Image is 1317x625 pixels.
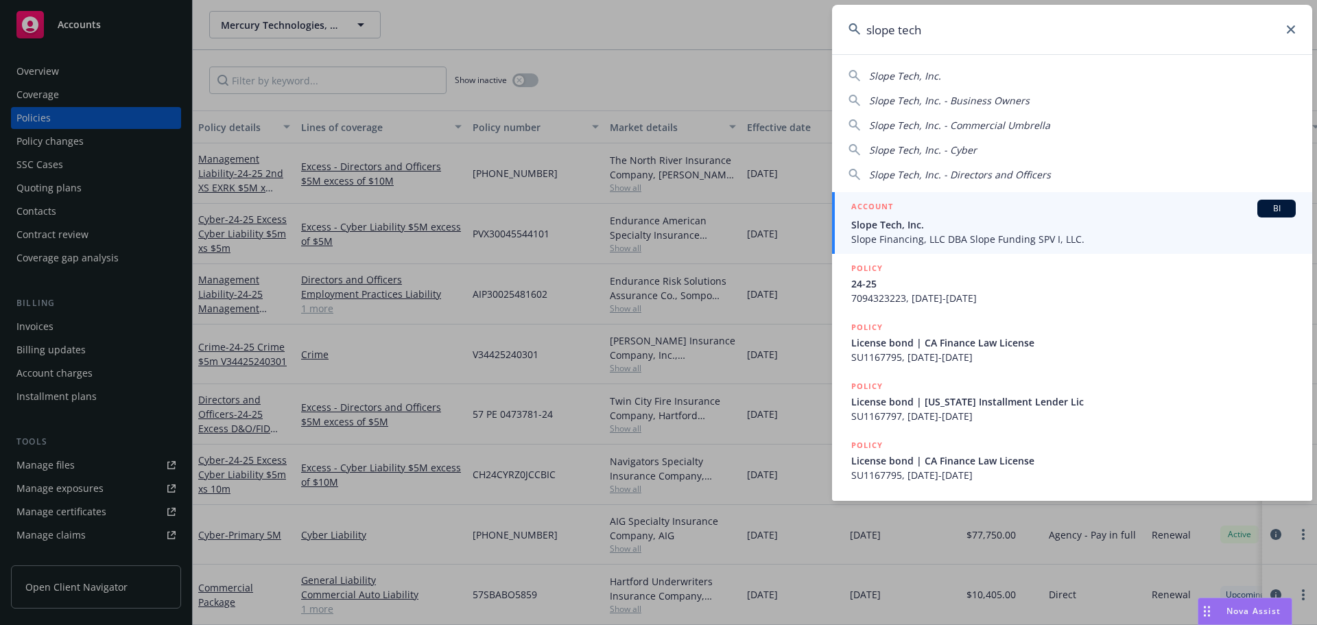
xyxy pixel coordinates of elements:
[851,453,1296,468] span: License bond | CA Finance Law License
[851,261,883,275] h5: POLICY
[851,409,1296,423] span: SU1167797, [DATE]-[DATE]
[832,192,1312,254] a: ACCOUNTBISlope Tech, Inc.Slope Financing, LLC DBA Slope Funding SPV I, LLC.
[851,438,883,452] h5: POLICY
[1198,598,1292,625] button: Nova Assist
[851,379,883,393] h5: POLICY
[869,94,1030,107] span: Slope Tech, Inc. - Business Owners
[851,335,1296,350] span: License bond | CA Finance Law License
[851,497,883,511] h5: POLICY
[832,5,1312,54] input: Search...
[1226,605,1281,617] span: Nova Assist
[869,69,941,82] span: Slope Tech, Inc.
[832,254,1312,313] a: POLICY24-257094323223, [DATE]-[DATE]
[851,350,1296,364] span: SU1167795, [DATE]-[DATE]
[851,217,1296,232] span: Slope Tech, Inc.
[869,143,977,156] span: Slope Tech, Inc. - Cyber
[832,431,1312,490] a: POLICYLicense bond | CA Finance Law LicenseSU1167795, [DATE]-[DATE]
[851,468,1296,482] span: SU1167795, [DATE]-[DATE]
[851,394,1296,409] span: License bond | [US_STATE] Installment Lender Lic
[869,119,1050,132] span: Slope Tech, Inc. - Commercial Umbrella
[851,276,1296,291] span: 24-25
[832,372,1312,431] a: POLICYLicense bond | [US_STATE] Installment Lender LicSU1167797, [DATE]-[DATE]
[869,168,1051,181] span: Slope Tech, Inc. - Directors and Officers
[851,291,1296,305] span: 7094323223, [DATE]-[DATE]
[851,200,893,216] h5: ACCOUNT
[832,490,1312,549] a: POLICY
[1263,202,1290,215] span: BI
[851,320,883,334] h5: POLICY
[832,313,1312,372] a: POLICYLicense bond | CA Finance Law LicenseSU1167795, [DATE]-[DATE]
[851,232,1296,246] span: Slope Financing, LLC DBA Slope Funding SPV I, LLC.
[1198,598,1215,624] div: Drag to move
